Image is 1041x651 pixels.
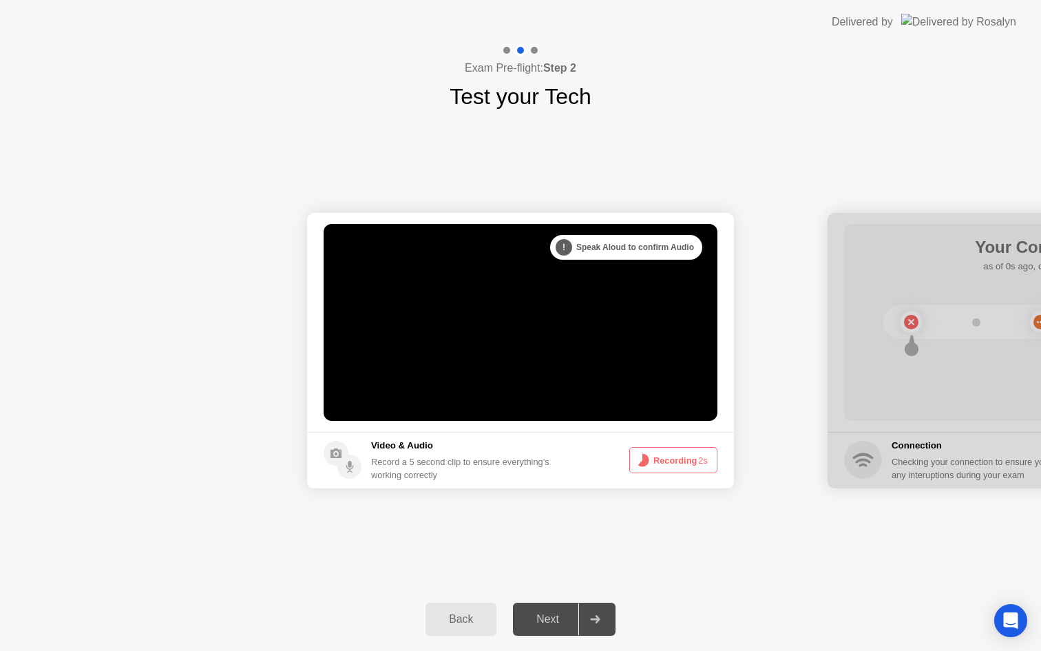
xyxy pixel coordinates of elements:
[371,455,555,482] div: Record a 5 second clip to ensure everything’s working correctly
[994,604,1027,637] div: Open Intercom Messenger
[901,14,1016,30] img: Delivered by Rosalyn
[513,603,616,636] button: Next
[430,613,492,626] div: Back
[550,235,702,260] div: Speak Aloud to confirm Audio
[832,14,893,30] div: Delivered by
[556,239,572,256] div: !
[629,447,717,473] button: Recording2s
[465,60,576,76] h4: Exam Pre-flight:
[698,455,708,466] span: 2s
[371,439,555,453] h5: Video & Audio
[543,62,576,74] b: Step 2
[425,603,496,636] button: Back
[517,613,578,626] div: Next
[450,80,591,113] h1: Test your Tech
